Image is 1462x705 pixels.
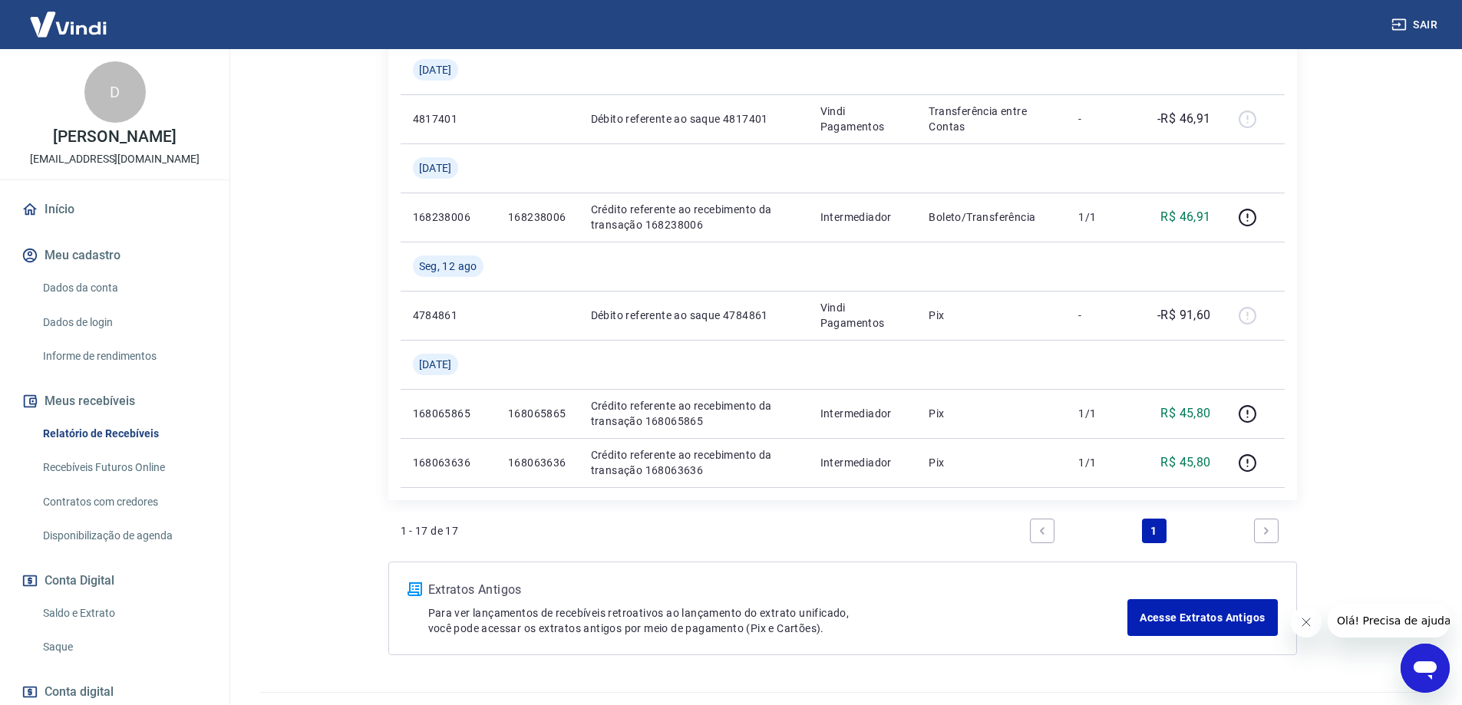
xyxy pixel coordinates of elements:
[18,239,211,272] button: Meu cadastro
[419,357,452,372] span: [DATE]
[820,104,905,134] p: Vindi Pagamentos
[1254,519,1279,543] a: Next page
[1078,111,1124,127] p: -
[84,61,146,123] div: D
[820,406,905,421] p: Intermediador
[53,129,176,145] p: [PERSON_NAME]
[419,259,477,274] span: Seg, 12 ago
[37,631,211,663] a: Saque
[9,11,129,23] span: Olá! Precisa de ajuda?
[413,111,483,127] p: 4817401
[37,598,211,629] a: Saldo e Extrato
[591,111,796,127] p: Débito referente ao saque 4817401
[1157,110,1211,128] p: -R$ 46,91
[18,564,211,598] button: Conta Digital
[18,1,118,48] img: Vindi
[1078,308,1124,323] p: -
[419,62,452,77] span: [DATE]
[929,308,1054,323] p: Pix
[1328,604,1450,637] iframe: Mensagem da empresa
[37,486,211,518] a: Contratos com credores
[413,209,483,225] p: 168238006
[1157,306,1211,324] p: -R$ 91,60
[1078,455,1124,470] p: 1/1
[1127,599,1277,636] a: Acesse Extratos Antigos
[591,447,796,478] p: Crédito referente ao recebimento da transação 168063636
[1401,644,1450,693] iframe: Botão para abrir a janela de mensagens
[413,308,483,323] p: 4784861
[408,582,422,596] img: ícone
[401,523,459,539] p: 1 - 17 de 17
[929,455,1054,470] p: Pix
[591,308,796,323] p: Débito referente ao saque 4784861
[45,681,114,703] span: Conta digital
[929,104,1054,134] p: Transferência entre Contas
[820,209,905,225] p: Intermediador
[1078,209,1124,225] p: 1/1
[428,581,1128,599] p: Extratos Antigos
[1142,519,1167,543] a: Page 1 is your current page
[18,384,211,418] button: Meus recebíveis
[929,406,1054,421] p: Pix
[929,209,1054,225] p: Boleto/Transferência
[419,160,452,176] span: [DATE]
[37,520,211,552] a: Disponibilização de agenda
[1078,406,1124,421] p: 1/1
[37,341,211,372] a: Informe de rendimentos
[1291,607,1322,637] iframe: Fechar mensagem
[508,406,566,421] p: 168065865
[18,193,211,226] a: Início
[508,209,566,225] p: 168238006
[37,418,211,450] a: Relatório de Recebíveis
[1030,519,1054,543] a: Previous page
[30,151,200,167] p: [EMAIL_ADDRESS][DOMAIN_NAME]
[820,300,905,331] p: Vindi Pagamentos
[1160,404,1210,423] p: R$ 45,80
[1388,11,1444,39] button: Sair
[591,398,796,429] p: Crédito referente ao recebimento da transação 168065865
[1024,512,1285,549] ul: Pagination
[37,452,211,483] a: Recebíveis Futuros Online
[591,202,796,232] p: Crédito referente ao recebimento da transação 168238006
[428,605,1128,636] p: Para ver lançamentos de recebíveis retroativos ao lançamento do extrato unificado, você pode aces...
[37,272,211,304] a: Dados da conta
[413,406,483,421] p: 168065865
[37,307,211,338] a: Dados de login
[508,455,566,470] p: 168063636
[820,455,905,470] p: Intermediador
[1160,208,1210,226] p: R$ 46,91
[1160,453,1210,472] p: R$ 45,80
[413,455,483,470] p: 168063636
